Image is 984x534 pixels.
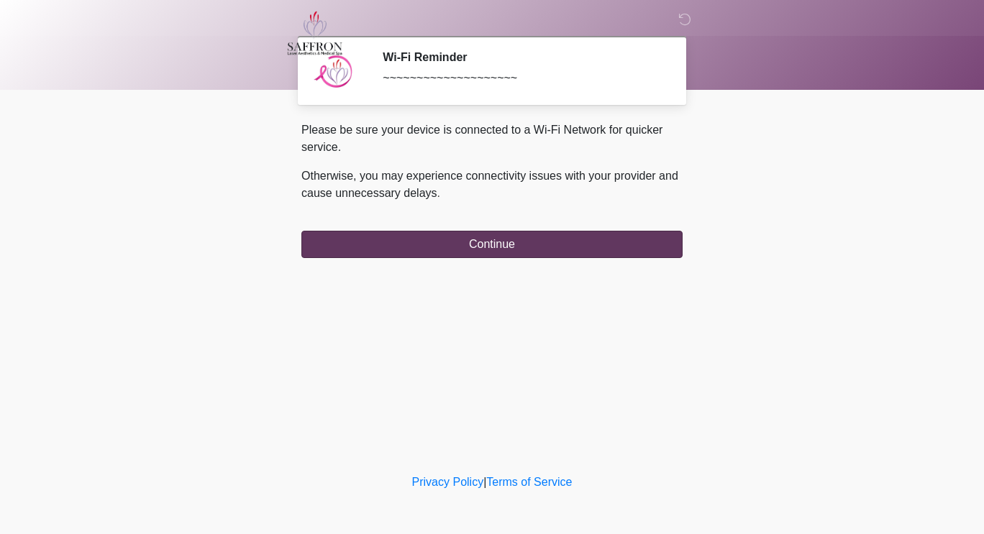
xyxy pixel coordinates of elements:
a: Terms of Service [486,476,572,488]
img: Agent Avatar [312,50,355,93]
div: ~~~~~~~~~~~~~~~~~~~~ [383,70,661,87]
p: Otherwise, you may experience connectivity issues with your provider and cause unnecessary delays [301,167,683,202]
p: Please be sure your device is connected to a Wi-Fi Network for quicker service. [301,121,683,156]
span: . [437,187,440,199]
a: | [483,476,486,488]
img: Saffron Laser Aesthetics and Medical Spa Logo [287,11,343,55]
a: Privacy Policy [412,476,484,488]
button: Continue [301,231,683,258]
